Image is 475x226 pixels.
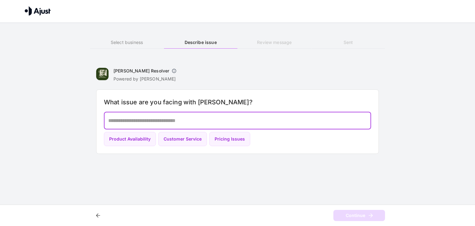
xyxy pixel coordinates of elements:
button: Product Availability [104,132,156,146]
button: Customer Service [158,132,207,146]
h6: Sent [311,39,385,46]
h6: Describe issue [164,39,237,46]
p: Powered by [PERSON_NAME] [113,76,179,82]
h6: Review message [237,39,311,46]
h6: Select business [90,39,164,46]
h6: What issue are you facing with [PERSON_NAME]? [104,97,371,107]
button: Pricing Issues [209,132,250,146]
img: Ajust [25,6,51,15]
img: Dan Murphy's [96,68,109,80]
h6: [PERSON_NAME] Resolver [113,68,169,74]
